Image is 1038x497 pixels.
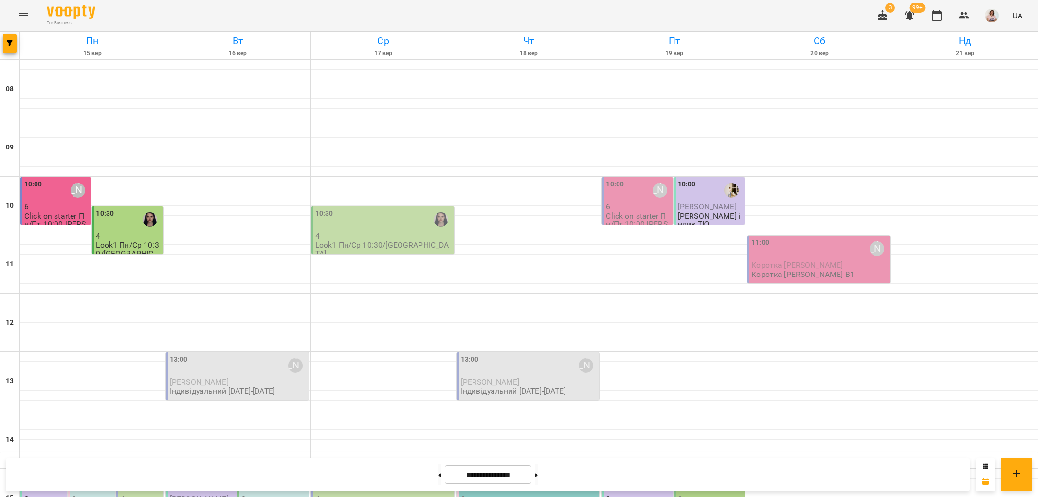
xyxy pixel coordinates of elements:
[910,3,926,13] span: 99+
[21,34,164,49] h6: Пн
[653,183,667,198] div: Ольга Шинкаренко
[288,358,303,373] div: Ольга Шинкаренко
[606,179,624,190] label: 10:00
[170,354,188,365] label: 13:00
[458,49,600,58] h6: 18 вер
[96,208,114,219] label: 10:30
[6,259,14,270] h6: 11
[603,49,745,58] h6: 19 вер
[47,5,95,19] img: Voopty Logo
[678,212,743,229] p: [PERSON_NAME] індив ТЮ
[6,84,14,94] h6: 08
[21,49,164,58] h6: 15 вер
[143,212,157,227] img: Вікторія Матвійчук
[24,179,42,190] label: 10:00
[870,241,884,256] div: Ольга Шинкаренко
[312,49,455,58] h6: 17 вер
[12,4,35,27] button: Menu
[724,183,739,198] img: Сидорук Тетяна
[6,317,14,328] h6: 12
[894,34,1036,49] h6: Нд
[751,270,855,278] p: Коротка [PERSON_NAME] В1
[167,49,309,58] h6: 16 вер
[24,212,89,237] p: Click on starter Пн/Пт 10:00 [PERSON_NAME]
[748,34,891,49] h6: Сб
[315,241,452,258] p: Look1 Пн/Ср 10:30/[GEOGRAPHIC_DATA]
[6,434,14,445] h6: 14
[751,238,769,248] label: 11:00
[1012,10,1022,20] span: UA
[606,212,671,237] p: Click on starter Пн/Пт 10:00 [PERSON_NAME]
[894,49,1036,58] h6: 21 вер
[6,376,14,387] h6: 13
[71,183,85,198] div: Ольга Шинкаренко
[751,260,843,270] span: Коротка [PERSON_NAME]
[6,201,14,211] h6: 10
[461,377,520,387] span: [PERSON_NAME]
[1008,6,1026,24] button: UA
[458,34,600,49] h6: Чт
[461,354,479,365] label: 13:00
[461,387,566,395] p: Індивідуальний [DATE]-[DATE]
[678,179,696,190] label: 10:00
[167,34,309,49] h6: Вт
[885,3,895,13] span: 3
[96,232,161,240] p: 4
[170,387,275,395] p: Індивідуальний [DATE]-[DATE]
[312,34,455,49] h6: Ср
[678,202,737,211] span: [PERSON_NAME]
[985,9,999,22] img: a9a10fb365cae81af74a091d218884a8.jpeg
[748,49,891,58] h6: 20 вер
[315,232,452,240] p: 4
[24,202,89,211] p: 6
[47,20,95,26] span: For Business
[603,34,745,49] h6: Пт
[6,142,14,153] h6: 09
[96,241,161,266] p: Look1 Пн/Ср 10:30/[GEOGRAPHIC_DATA]
[434,212,448,227] img: Вікторія Матвійчук
[606,202,671,211] p: 6
[170,377,229,387] span: [PERSON_NAME]
[315,208,333,219] label: 10:30
[579,358,593,373] div: Ольга Шинкаренко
